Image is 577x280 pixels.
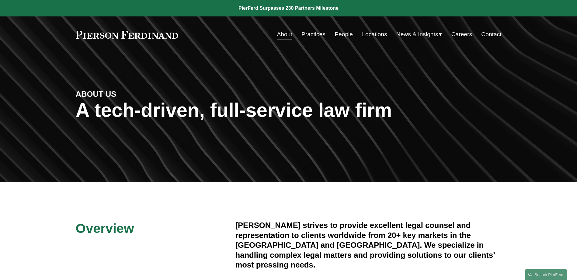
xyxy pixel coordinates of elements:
h4: [PERSON_NAME] strives to provide excellent legal counsel and representation to clients worldwide ... [235,220,502,270]
a: People [335,29,353,40]
a: folder dropdown [396,29,442,40]
span: News & Insights [396,29,438,40]
a: Contact [481,29,501,40]
strong: ABOUT US [76,90,116,98]
a: Search this site [525,269,567,280]
a: Locations [362,29,387,40]
span: Overview [76,221,134,236]
a: Careers [451,29,472,40]
h1: A tech-driven, full-service law firm [76,99,502,121]
a: About [277,29,292,40]
a: Practices [301,29,325,40]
